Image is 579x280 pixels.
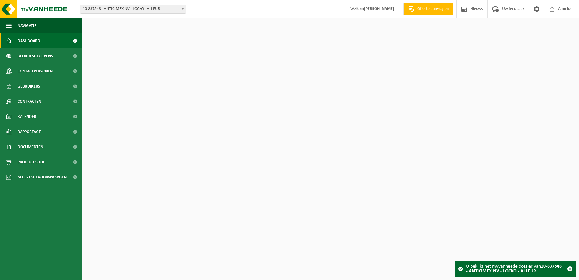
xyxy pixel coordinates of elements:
span: Offerte aanvragen [416,6,450,12]
span: Product Shop [18,155,45,170]
strong: [PERSON_NAME] [364,7,394,11]
span: Rapportage [18,124,41,139]
a: Offerte aanvragen [403,3,453,15]
span: 10-837548 - ANTICIMEX NV - LOCKO - ALLEUR [80,5,186,14]
span: Navigatie [18,18,36,33]
span: Acceptatievoorwaarden [18,170,67,185]
div: U bekijkt het myVanheede dossier van [466,261,564,277]
span: Kalender [18,109,36,124]
span: Dashboard [18,33,40,48]
span: Contracten [18,94,41,109]
span: 10-837548 - ANTICIMEX NV - LOCKO - ALLEUR [80,5,186,13]
span: Gebruikers [18,79,40,94]
span: Documenten [18,139,43,155]
span: Contactpersonen [18,64,53,79]
strong: 10-837548 - ANTICIMEX NV - LOCKO - ALLEUR [466,264,562,274]
span: Bedrijfsgegevens [18,48,53,64]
